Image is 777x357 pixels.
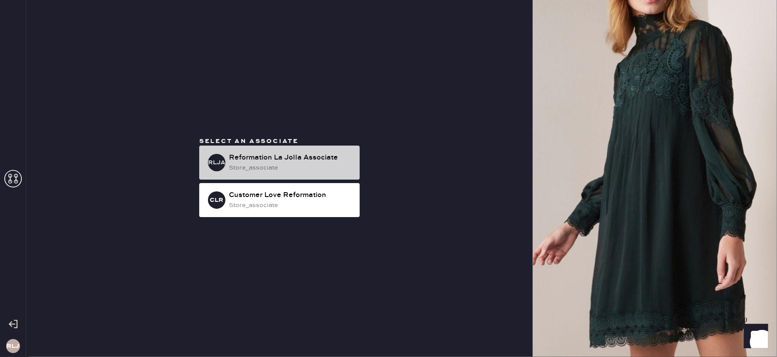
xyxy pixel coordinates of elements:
[199,137,299,145] span: Select an associate
[229,153,353,163] div: Reformation La Jolla Associate
[7,343,19,349] h3: RLJ
[229,201,353,210] div: store_associate
[208,160,225,166] h3: RLJA
[210,197,224,203] h3: CLR
[229,190,353,201] div: Customer Love Reformation
[229,163,353,173] div: store_associate
[736,318,773,355] iframe: Front Chat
